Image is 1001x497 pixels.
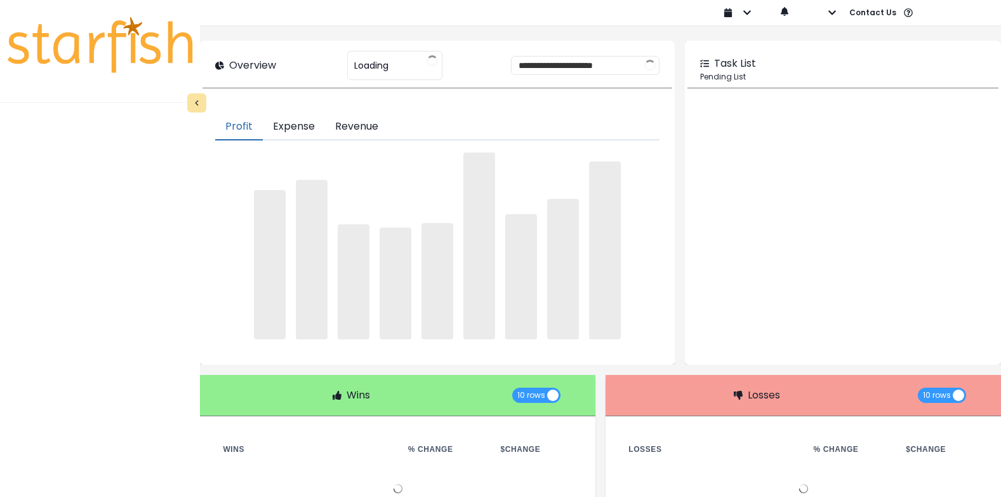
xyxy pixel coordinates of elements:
[618,442,803,457] th: Losses
[505,214,537,339] span: ‌
[714,56,756,71] p: Task List
[421,223,453,339] span: ‌
[254,190,286,339] span: ‌
[296,180,328,339] span: ‌
[354,52,388,79] span: Loading
[896,442,988,457] th: $ Change
[491,442,583,457] th: $ Change
[325,114,388,140] button: Revenue
[589,161,621,339] span: ‌
[380,228,411,339] span: ‌
[517,388,545,403] span: 10 rows
[263,114,325,140] button: Expense
[229,58,276,73] p: Overview
[804,442,896,457] th: % Change
[748,388,780,403] p: Losses
[700,71,986,83] p: Pending List
[547,199,579,339] span: ‌
[338,224,369,339] span: ‌
[213,442,397,457] th: Wins
[398,442,491,457] th: % Change
[923,388,951,403] span: 10 rows
[463,153,495,339] span: ‌
[347,388,370,403] p: Wins
[215,114,263,140] button: Profit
